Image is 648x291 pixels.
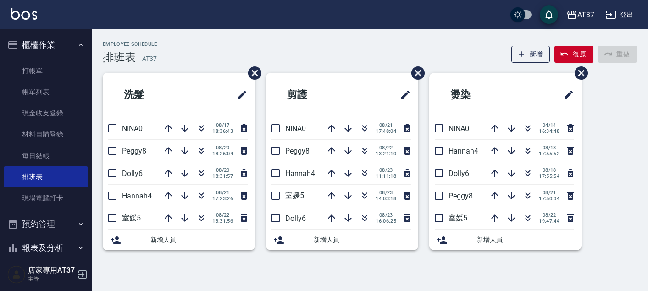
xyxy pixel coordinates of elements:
span: 18:26:04 [212,151,233,157]
span: Peggy8 [285,147,310,155]
span: 修改班表的標題 [558,84,574,106]
span: Peggy8 [449,192,473,200]
p: 主管 [28,275,75,283]
span: 16:06:25 [376,218,396,224]
span: Dolly6 [449,169,469,178]
button: 報表及分析 [4,236,88,260]
span: 08/22 [212,212,233,218]
div: 新增人員 [429,230,582,250]
span: 17:23:26 [212,196,233,202]
button: AT37 [563,5,598,24]
h6: — AT37 [136,54,157,64]
a: 現場電腦打卡 [4,187,88,209]
span: 08/23 [376,167,396,173]
img: Logo [11,8,37,20]
h2: Employee Schedule [103,41,157,47]
span: 刪除班表 [241,60,263,87]
span: 11:11:18 [376,173,396,179]
h2: 燙染 [437,78,521,111]
h2: 剪護 [273,78,358,111]
span: 室媛5 [285,191,304,200]
button: save [540,5,558,24]
span: 修改班表的標題 [394,84,411,106]
a: 帳單列表 [4,82,88,103]
span: 16:34:48 [539,128,559,134]
span: Dolly6 [122,169,143,178]
h5: 店家專用AT37 [28,266,75,275]
span: 17:55:54 [539,173,559,179]
span: 08/23 [376,190,396,196]
a: 打帳單 [4,60,88,82]
div: AT37 [577,9,594,21]
span: 修改班表的標題 [231,84,248,106]
img: Person [7,265,26,284]
span: 17:48:04 [376,128,396,134]
span: Peggy8 [122,147,146,155]
a: 每日結帳 [4,145,88,166]
span: 08/21 [212,190,233,196]
span: 刪除班表 [404,60,426,87]
span: Hannah4 [122,192,152,200]
span: NINA0 [449,124,469,133]
button: 復原 [554,46,593,63]
button: 預約管理 [4,212,88,236]
a: 現金收支登錄 [4,103,88,124]
span: 刪除班表 [568,60,589,87]
span: 08/21 [376,122,396,128]
a: 材料自購登錄 [4,124,88,145]
div: 新增人員 [266,230,418,250]
span: Hannah4 [285,169,315,178]
span: 08/17 [212,122,233,128]
span: 13:31:56 [212,218,233,224]
span: 08/20 [212,145,233,151]
span: 08/18 [539,145,559,151]
span: 新增人員 [314,235,411,245]
span: 08/20 [212,167,233,173]
span: 18:31:57 [212,173,233,179]
span: 14:03:18 [376,196,396,202]
a: 排班表 [4,166,88,187]
span: 17:50:04 [539,196,559,202]
button: 新增 [511,46,550,63]
span: 室媛5 [449,214,467,222]
span: Hannah4 [449,147,478,155]
span: 08/22 [376,145,396,151]
span: 17:55:52 [539,151,559,157]
span: 19:47:44 [539,218,559,224]
span: 新增人員 [477,235,574,245]
span: 08/23 [376,212,396,218]
span: Dolly6 [285,214,306,223]
h2: 洗髮 [110,78,194,111]
span: 08/21 [539,190,559,196]
span: 04/14 [539,122,559,128]
span: 13:21:10 [376,151,396,157]
span: 18:36:43 [212,128,233,134]
span: NINA0 [285,124,306,133]
div: 新增人員 [103,230,255,250]
button: 櫃檯作業 [4,33,88,57]
button: 登出 [602,6,637,23]
span: 08/18 [539,167,559,173]
h3: 排班表 [103,51,136,64]
span: 08/22 [539,212,559,218]
span: 新增人員 [150,235,248,245]
span: 室媛5 [122,214,141,222]
span: NINA0 [122,124,143,133]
